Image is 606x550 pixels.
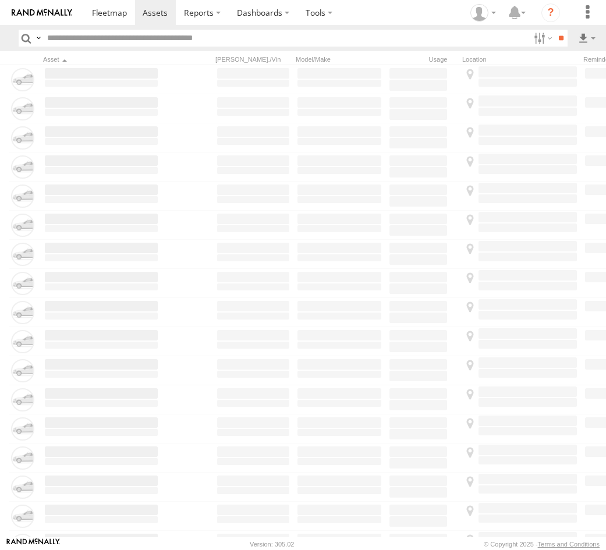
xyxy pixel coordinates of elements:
a: Visit our Website [6,538,60,550]
div: Click to Sort [43,55,160,63]
div: Josue Jimenez [466,4,500,22]
div: Version: 305.02 [250,541,294,548]
div: [PERSON_NAME]./Vin [215,55,291,63]
div: Location [462,55,579,63]
div: Usage [388,55,458,63]
i: ? [541,3,560,22]
a: Terms and Conditions [538,541,600,548]
img: rand-logo.svg [12,9,72,17]
label: Search Filter Options [529,30,554,47]
div: © Copyright 2025 - [484,541,600,548]
div: Model/Make [296,55,383,63]
label: Search Query [34,30,43,47]
label: Export results as... [577,30,597,47]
